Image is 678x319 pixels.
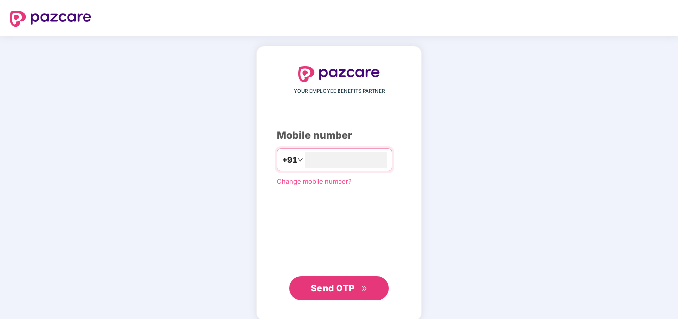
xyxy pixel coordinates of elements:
[10,11,91,27] img: logo
[294,87,385,95] span: YOUR EMPLOYEE BENEFITS PARTNER
[282,154,297,166] span: +91
[311,283,355,293] span: Send OTP
[289,276,389,300] button: Send OTPdouble-right
[277,177,352,185] a: Change mobile number?
[298,66,380,82] img: logo
[277,128,401,143] div: Mobile number
[297,157,303,163] span: down
[361,286,368,292] span: double-right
